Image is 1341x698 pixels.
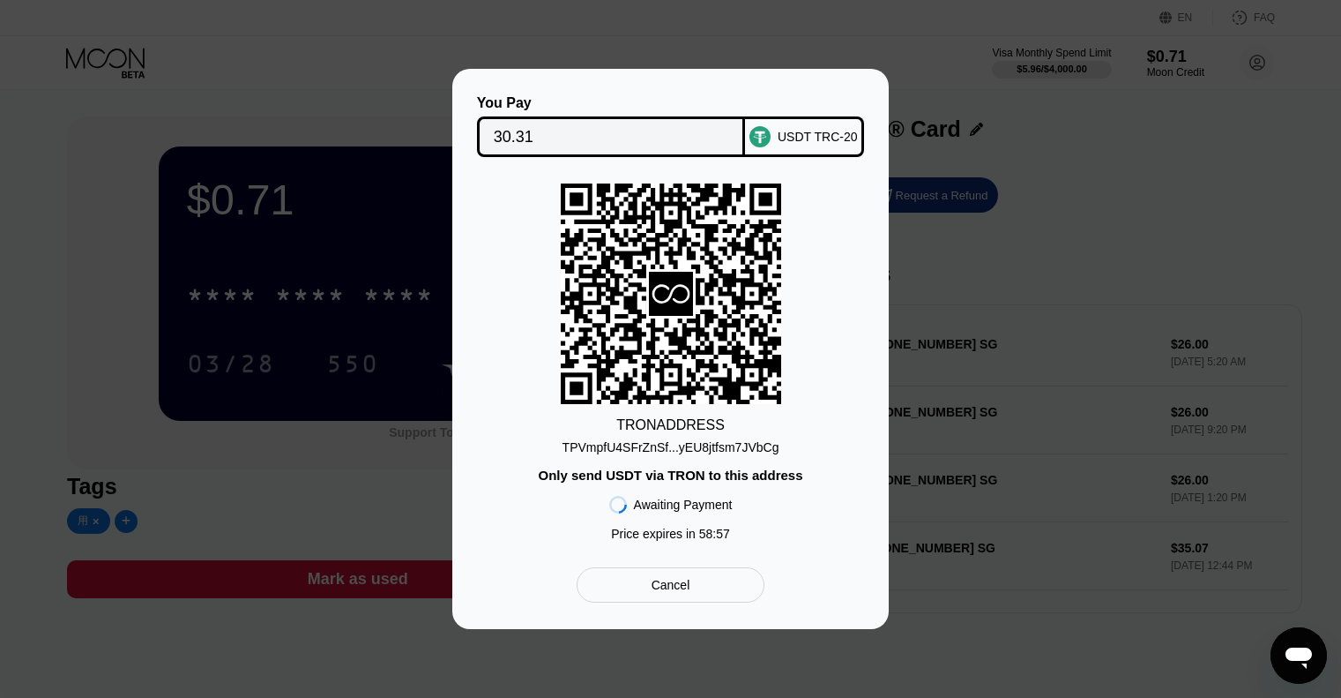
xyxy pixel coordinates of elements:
span: 58 : 57 [699,527,730,541]
div: TPVmpfU4SFrZnSf...yEU8jtfsm7JVbCg [562,440,779,454]
div: Price expires in [611,527,730,541]
div: TPVmpfU4SFrZnSf...yEU8jtfsm7JVbCg [562,433,779,454]
div: Cancel [652,577,690,593]
div: Only send USDT via TRON to this address [538,468,802,483]
iframe: 启动消息传送窗口的按钮 [1270,627,1327,684]
div: You PayUSDT TRC-20 [479,95,862,157]
div: Cancel [577,567,764,603]
div: You Pay [477,95,746,111]
div: Awaiting Payment [634,498,733,512]
div: TRON ADDRESS [616,417,725,433]
div: USDT TRC-20 [778,130,858,144]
